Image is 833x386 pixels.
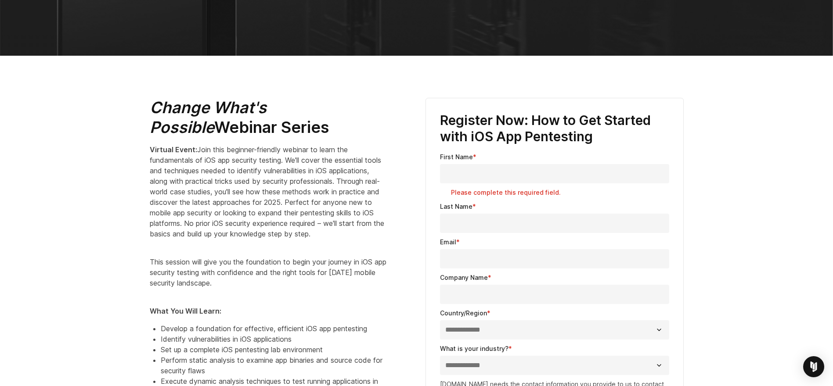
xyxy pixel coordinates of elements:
[161,334,387,344] li: Identify vulnerabilities in iOS applications
[150,307,221,315] strong: What You Will Learn:
[440,153,473,161] span: First Name
[803,356,824,377] div: Open Intercom Messenger
[150,257,386,287] span: This session will give you the foundation to begin your journey in iOS app security testing with ...
[440,203,472,210] span: Last Name
[440,345,508,352] span: What is your industry?
[150,145,197,154] strong: Virtual Event:
[150,145,384,238] span: Join this beginner-friendly webinar to learn the fundamentals of iOS app security testing. We'll ...
[161,344,387,355] li: Set up a complete iOS pentesting lab environment
[150,98,387,137] h2: Webinar Series
[440,238,456,246] span: Email
[440,274,488,281] span: Company Name
[161,355,387,376] li: Perform static analysis to examine app binaries and source code for security flaws
[150,98,267,137] em: Change What's Possible
[451,188,669,197] label: Please complete this required field.
[161,323,387,334] li: Develop a foundation for effective, efficient iOS app pentesting
[440,309,487,317] span: Country/Region
[440,112,669,145] h3: Register Now: How to Get Started with iOS App Pentesting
